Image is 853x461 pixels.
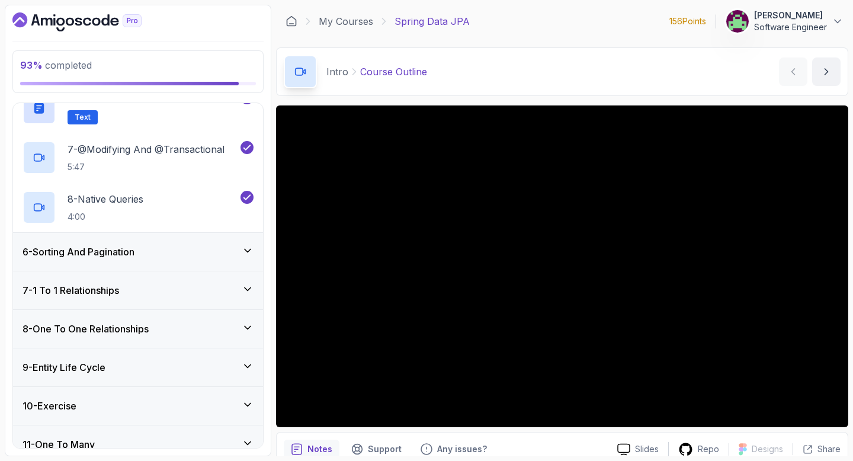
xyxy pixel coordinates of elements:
img: user profile image [726,10,749,33]
p: Intro [326,65,348,79]
h3: 10 - Exercise [23,399,76,413]
p: Designs [752,443,783,455]
h3: 7 - 1 To 1 Relationships [23,283,119,297]
p: [PERSON_NAME] [754,9,827,21]
button: Feedback button [413,440,494,459]
p: 7 - @Modifying And @Transactional [68,142,225,156]
p: Software Engineer [754,21,827,33]
p: Notes [307,443,332,455]
button: 6-Sorting And Pagination [13,233,263,271]
button: 8-Native Queries4:00 [23,191,254,224]
a: Dashboard [286,15,297,27]
button: 10-Exercise [13,387,263,425]
button: 9-Entity Life Cycle [13,348,263,386]
span: Text [75,113,91,122]
button: next content [812,57,841,86]
a: My Courses [319,14,373,28]
button: 7-@Modifying And @Transactional5:47 [23,141,254,174]
p: Share [817,443,841,455]
button: 6-End Section CommitText [23,91,254,124]
h3: 6 - Sorting And Pagination [23,245,134,259]
a: Slides [608,443,668,456]
span: completed [20,59,92,71]
p: Repo [698,443,719,455]
button: Share [793,443,841,455]
button: 7-1 To 1 Relationships [13,271,263,309]
button: Support button [344,440,409,459]
a: Dashboard [12,12,169,31]
p: 156 Points [669,15,706,27]
p: 5:47 [68,161,225,173]
h3: 9 - Entity Life Cycle [23,360,105,374]
p: 4:00 [68,211,143,223]
p: Course Outline [360,65,427,79]
p: Slides [635,443,659,455]
p: Any issues? [437,443,487,455]
a: Repo [669,442,729,457]
h3: 11 - One To Many [23,437,95,452]
iframe: 1 - Course Outline [276,105,848,427]
p: 8 - Native Queries [68,192,143,206]
button: previous content [779,57,807,86]
span: 93 % [20,59,43,71]
p: Spring Data JPA [395,14,470,28]
button: user profile image[PERSON_NAME]Software Engineer [726,9,844,33]
p: Support [368,443,402,455]
button: 8-One To One Relationships [13,310,263,348]
h3: 8 - One To One Relationships [23,322,149,336]
button: notes button [284,440,339,459]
